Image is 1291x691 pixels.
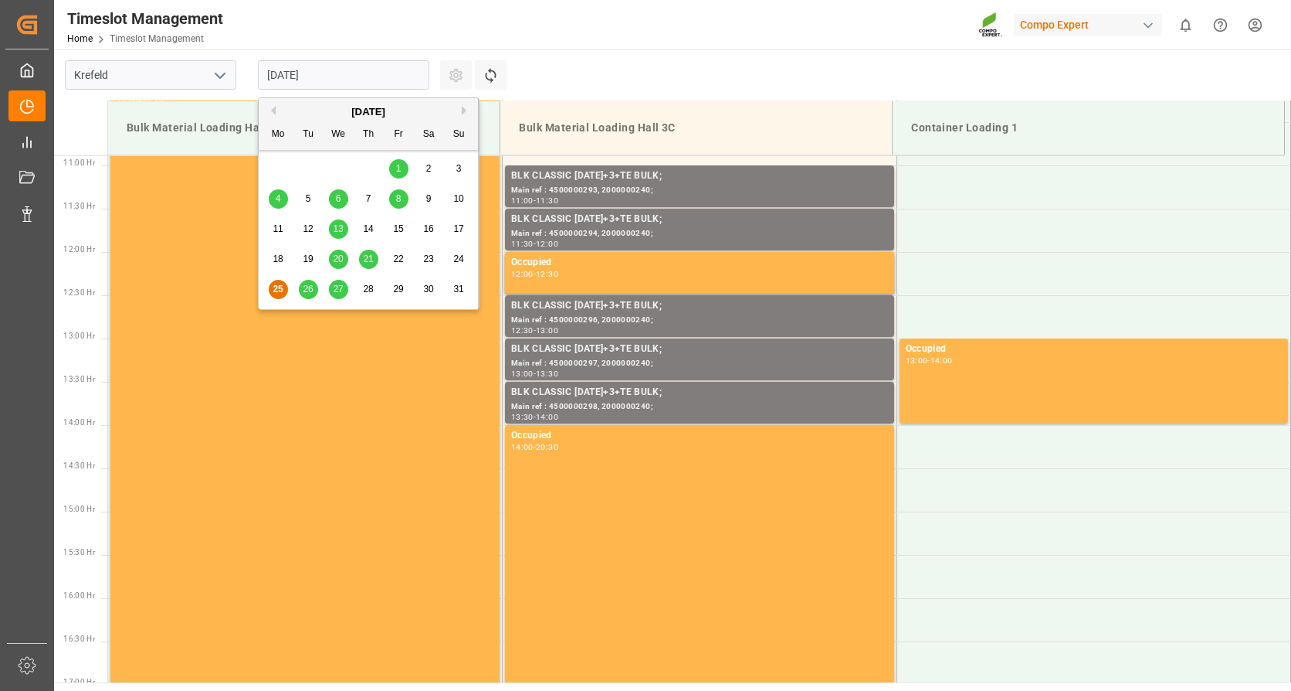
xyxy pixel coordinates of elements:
[534,240,536,247] div: -
[359,189,378,209] div: Choose Thursday, August 7th, 2025
[389,125,408,145] div: Fr
[511,444,534,451] div: 14:00
[1014,14,1162,36] div: Compo Expert
[906,357,928,364] div: 13:00
[419,280,439,299] div: Choose Saturday, August 30th, 2025
[63,591,95,600] span: 16:00 Hr
[453,254,463,264] span: 24
[120,114,487,142] div: Bulk Material Loading Hall 1
[423,223,433,234] span: 16
[303,254,313,264] span: 19
[1168,8,1203,43] button: show 0 new notifications
[306,193,311,204] span: 5
[534,271,536,277] div: -
[534,327,536,334] div: -
[273,284,283,294] span: 25
[906,342,1283,357] div: Occupied
[449,250,469,269] div: Choose Sunday, August 24th, 2025
[65,60,236,90] input: Type to search/select
[511,342,888,357] div: BLK CLASSIC [DATE]+3+TE BULK;
[511,168,888,184] div: BLK CLASSIC [DATE]+3+TE BULK;
[419,125,439,145] div: Sa
[63,158,95,167] span: 11:00 Hr
[329,189,348,209] div: Choose Wednesday, August 6th, 2025
[329,220,348,239] div: Choose Wednesday, August 13th, 2025
[67,33,93,44] a: Home
[456,163,462,174] span: 3
[333,254,343,264] span: 20
[511,400,888,414] div: Main ref : 4500000298, 2000000240;
[329,250,348,269] div: Choose Wednesday, August 20th, 2025
[511,370,534,377] div: 13:00
[511,184,888,197] div: Main ref : 4500000293, 2000000240;
[423,284,433,294] span: 30
[396,193,402,204] span: 8
[426,193,432,204] span: 9
[363,254,373,264] span: 21
[419,220,439,239] div: Choose Saturday, August 16th, 2025
[63,635,95,643] span: 16:30 Hr
[927,357,930,364] div: -
[333,223,343,234] span: 13
[389,189,408,209] div: Choose Friday, August 8th, 2025
[393,223,403,234] span: 15
[359,280,378,299] div: Choose Thursday, August 28th, 2025
[299,125,318,145] div: Tu
[63,678,95,686] span: 17:00 Hr
[299,250,318,269] div: Choose Tuesday, August 19th, 2025
[63,245,95,254] span: 12:00 Hr
[389,280,408,299] div: Choose Friday, August 29th, 2025
[63,548,95,557] span: 15:30 Hr
[359,125,378,145] div: Th
[423,254,433,264] span: 23
[266,106,276,115] button: Previous Month
[511,255,888,271] div: Occupied
[511,197,534,204] div: 11:00
[905,114,1272,142] div: Container Loading 1
[419,250,439,269] div: Choose Saturday, August 23rd, 2025
[336,193,341,204] span: 6
[273,254,283,264] span: 18
[63,288,95,297] span: 12:30 Hr
[449,189,469,209] div: Choose Sunday, August 10th, 2025
[511,327,534,334] div: 12:30
[511,298,888,314] div: BLK CLASSIC [DATE]+3+TE BULK;
[259,104,478,120] div: [DATE]
[449,159,469,179] div: Choose Sunday, August 3rd, 2025
[393,254,403,264] span: 22
[453,284,463,294] span: 31
[511,385,888,400] div: BLK CLASSIC [DATE]+3+TE BULK;
[363,223,373,234] span: 14
[269,220,288,239] div: Choose Monday, August 11th, 2025
[263,154,474,305] div: month 2025-08
[269,125,288,145] div: Mo
[462,106,471,115] button: Next Month
[511,212,888,227] div: BLK CLASSIC [DATE]+3+TE BULK;
[511,240,534,247] div: 11:30
[393,284,403,294] span: 29
[329,125,348,145] div: We
[208,63,231,87] button: open menu
[513,114,879,142] div: Bulk Material Loading Hall 3C
[359,220,378,239] div: Choose Thursday, August 14th, 2025
[63,418,95,427] span: 14:00 Hr
[329,280,348,299] div: Choose Wednesday, August 27th, 2025
[389,220,408,239] div: Choose Friday, August 15th, 2025
[389,159,408,179] div: Choose Friday, August 1st, 2025
[1203,8,1238,43] button: Help Center
[536,240,558,247] div: 12:00
[536,271,558,277] div: 12:30
[534,370,536,377] div: -
[930,357,953,364] div: 14:00
[303,284,313,294] span: 26
[269,280,288,299] div: Choose Monday, August 25th, 2025
[299,220,318,239] div: Choose Tuesday, August 12th, 2025
[511,271,534,277] div: 12:00
[511,357,888,370] div: Main ref : 4500000297, 2000000240;
[269,189,288,209] div: Choose Monday, August 4th, 2025
[258,60,429,90] input: DD.MM.YYYY
[536,327,558,334] div: 13:00
[363,284,373,294] span: 28
[299,189,318,209] div: Choose Tuesday, August 5th, 2025
[453,193,463,204] span: 10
